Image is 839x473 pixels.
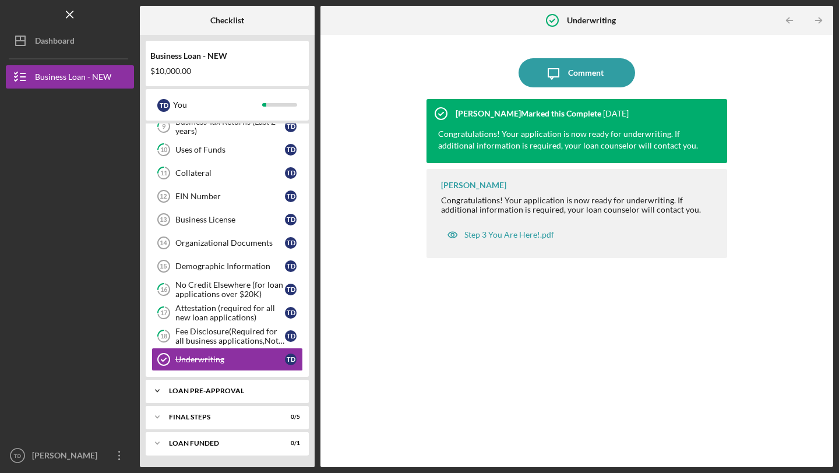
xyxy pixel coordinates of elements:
tspan: 15 [160,263,167,270]
a: 18Fee Disclosure(Required for all business applications,Not needed for Contractor loans)TD [151,324,303,348]
div: Step 3 You Are Here!.pdf [464,230,554,239]
div: T D [285,121,297,132]
time: 2025-10-10 16:33 [603,109,629,118]
div: T D [285,284,297,295]
a: 15Demographic InformationTD [151,255,303,278]
div: Demographic Information [175,262,285,271]
div: Fee Disclosure(Required for all business applications,Not needed for Contractor loans) [175,327,285,345]
div: LOAN FUNDED [169,440,271,447]
div: FINAL STEPS [169,414,271,421]
tspan: 16 [160,286,168,294]
button: Comment [519,58,635,87]
div: [PERSON_NAME] [441,181,506,190]
div: $10,000.00 [150,66,304,76]
a: 9Business Tax Returns (Last 2 years)TD [151,115,303,138]
div: Attestation (required for all new loan applications) [175,303,285,322]
tspan: 10 [160,146,168,154]
div: T D [285,307,297,319]
a: 12EIN NumberTD [151,185,303,208]
div: 0 / 5 [279,414,300,421]
div: T D [285,167,297,179]
div: T D [285,237,297,249]
div: Uses of Funds [175,145,285,154]
div: No Credit Elsewhere (for loan applications over $20K) [175,280,285,299]
a: 14Organizational DocumentsTD [151,231,303,255]
div: T D [285,144,297,156]
tspan: 18 [160,333,167,340]
div: Business Tax Returns (Last 2 years) [175,117,285,136]
a: 13Business LicenseTD [151,208,303,231]
div: Business License [175,215,285,224]
div: T D [157,99,170,112]
tspan: 11 [160,170,167,177]
div: T D [285,260,297,272]
div: T D [285,214,297,225]
div: 0 / 1 [279,440,300,447]
tspan: 9 [162,123,166,130]
text: TD [14,453,22,459]
div: You [173,95,262,115]
tspan: 12 [160,193,167,200]
button: Dashboard [6,29,134,52]
tspan: 13 [160,216,167,223]
div: Congratulations! Your application is now ready for underwriting. If additional information is req... [438,128,704,151]
div: [PERSON_NAME] Marked this Complete [456,109,601,118]
a: 17Attestation (required for all new loan applications)TD [151,301,303,324]
b: Checklist [210,16,244,25]
tspan: 17 [160,309,168,317]
div: Organizational Documents [175,238,285,248]
a: UnderwritingTD [151,348,303,371]
div: EIN Number [175,192,285,201]
div: Dashboard [35,29,75,55]
button: TD[PERSON_NAME] [6,444,134,467]
div: Comment [568,58,604,87]
div: Collateral [175,168,285,178]
button: Business Loan - NEW [6,65,134,89]
a: 16No Credit Elsewhere (for loan applications over $20K)TD [151,278,303,301]
a: 10Uses of FundsTD [151,138,303,161]
div: Underwriting [175,355,285,364]
b: Underwriting [567,16,616,25]
div: Business Loan - NEW [35,65,111,91]
button: Step 3 You Are Here!.pdf [441,223,560,246]
div: [PERSON_NAME] [29,444,105,470]
tspan: 14 [160,239,167,246]
div: T D [285,330,297,342]
div: LOAN PRE-APPROVAL [169,387,294,394]
div: T D [285,354,297,365]
div: Congratulations! Your application is now ready for underwriting. If additional information is req... [441,196,715,214]
a: 11CollateralTD [151,161,303,185]
div: T D [285,190,297,202]
div: Business Loan - NEW [150,51,304,61]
